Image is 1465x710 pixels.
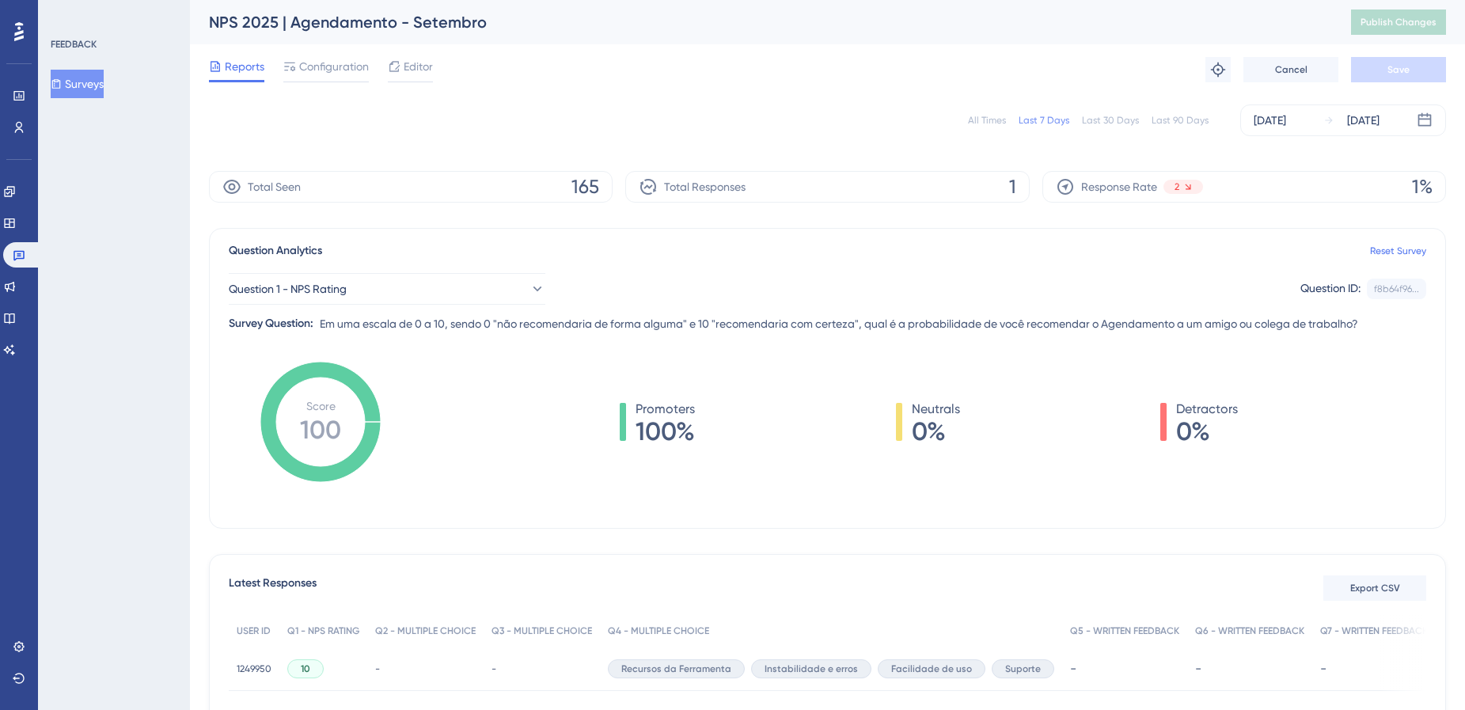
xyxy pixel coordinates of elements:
a: Reset Survey [1370,245,1426,257]
span: Reports [225,57,264,76]
span: Promoters [636,400,695,419]
div: Last 7 Days [1019,114,1069,127]
span: Q5 - WRITTEN FEEDBACK [1070,625,1179,637]
span: 1 [1009,174,1016,199]
div: Survey Question: [229,314,313,333]
span: Publish Changes [1361,16,1437,28]
div: Last 90 Days [1152,114,1209,127]
span: Q3 - MULTIPLE CHOICE [491,625,592,637]
button: Export CSV [1323,575,1426,601]
span: Response Rate [1081,177,1157,196]
span: - [491,663,496,675]
span: Recursos da Ferramenta [621,663,731,675]
span: Editor [404,57,433,76]
div: FEEDBACK [51,38,97,51]
button: Publish Changes [1351,9,1446,35]
span: Q2 - MULTIPLE CHOICE [375,625,476,637]
span: 0% [912,419,960,444]
span: Latest Responses [229,574,317,602]
div: [DATE] [1347,111,1380,130]
span: Facilidade de uso [891,663,972,675]
span: Q4 - MULTIPLE CHOICE [608,625,709,637]
span: Question 1 - NPS Rating [229,279,347,298]
span: Q7 - WRITTEN FEEDBACK [1320,625,1428,637]
span: Total Seen [248,177,301,196]
span: Question Analytics [229,241,322,260]
div: - [1320,661,1428,676]
span: Total Responses [664,177,746,196]
span: 100% [636,419,695,444]
button: Question 1 - NPS Rating [229,273,545,305]
span: Export CSV [1350,582,1400,594]
span: 0% [1176,419,1238,444]
div: f8b64f96... [1374,283,1419,295]
div: Question ID: [1300,279,1361,299]
tspan: 100 [300,415,341,445]
div: [DATE] [1254,111,1286,130]
span: 1% [1412,174,1433,199]
span: USER ID [237,625,271,637]
span: Detractors [1176,400,1238,419]
button: Surveys [51,70,104,98]
button: Save [1351,57,1446,82]
span: 2 [1175,180,1179,193]
span: Instabilidade e erros [765,663,858,675]
span: 1249950 [237,663,271,675]
div: All Times [968,114,1006,127]
span: Neutrals [912,400,960,419]
span: Q1 - NPS RATING [287,625,359,637]
span: Save [1387,63,1410,76]
tspan: Score [306,400,336,412]
div: Last 30 Days [1082,114,1139,127]
span: Suporte [1005,663,1041,675]
div: NPS 2025 | Agendamento - Setembro [209,11,1311,33]
span: 165 [571,174,599,199]
span: Configuration [299,57,369,76]
span: Q6 - WRITTEN FEEDBACK [1195,625,1304,637]
div: - [1195,661,1304,676]
button: Cancel [1243,57,1338,82]
span: Em uma escala de 0 a 10, sendo 0 "não recomendaria de forma alguma" e 10 "recomendaria com certez... [320,314,1358,333]
span: 10 [301,663,310,675]
span: - [375,663,380,675]
div: - [1070,661,1179,676]
span: Cancel [1275,63,1307,76]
